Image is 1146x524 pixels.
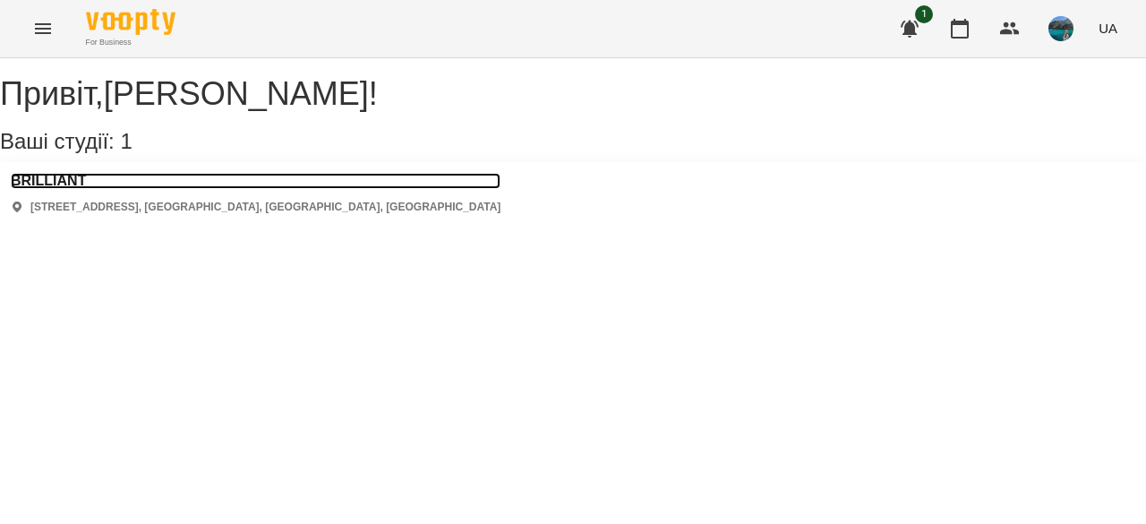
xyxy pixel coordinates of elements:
[1091,12,1125,45] button: UA
[21,7,64,50] button: Menu
[1099,19,1117,38] span: UA
[915,5,933,23] span: 1
[11,173,500,189] a: BRILLIANT
[120,129,132,153] span: 1
[30,200,500,215] p: [STREET_ADDRESS], [GEOGRAPHIC_DATA], [GEOGRAPHIC_DATA], [GEOGRAPHIC_DATA]
[86,37,175,48] span: For Business
[86,9,175,35] img: Voopty Logo
[1048,16,1073,41] img: 60415085415ff60041987987a0d20803.jpg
